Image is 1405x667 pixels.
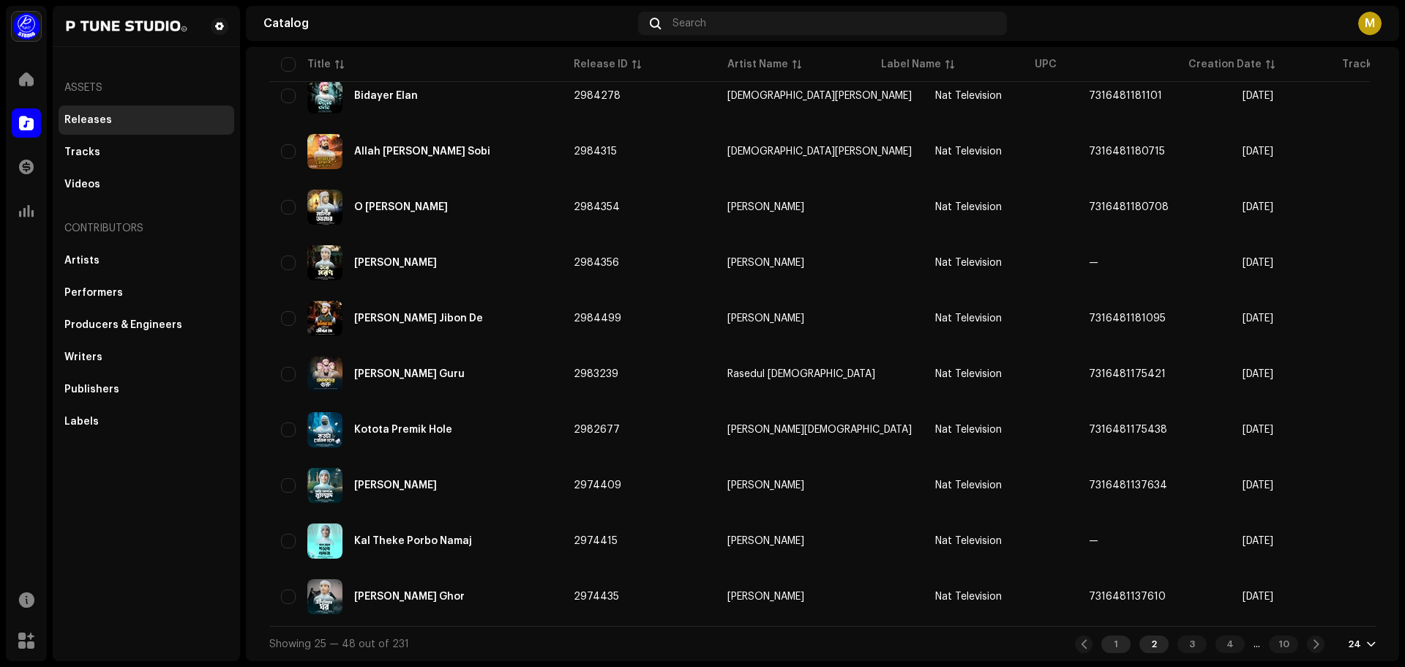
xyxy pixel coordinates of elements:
[1089,146,1165,157] span: 7316481180715
[59,246,234,275] re-m-nav-item: Artists
[307,134,342,169] img: c9753e1a-24f6-4165-8cad-1022afbcb9f7
[935,313,1002,324] span: Nat Television
[574,91,621,101] span: 2984278
[12,12,41,41] img: a1dd4b00-069a-4dd5-89ed-38fbdf7e908f
[727,202,804,212] div: [PERSON_NAME]
[354,592,465,602] div: Ai Duniyar Ghor
[672,18,706,29] span: Search
[307,412,342,447] img: b4e8cc4d-13e4-4d8a-9f5e-dd7838522ffe
[727,536,912,546] span: Abu Ryhan
[59,170,234,199] re-m-nav-item: Videos
[574,146,617,157] span: 2984315
[1348,638,1361,650] div: 24
[59,407,234,436] re-m-nav-item: Labels
[935,592,1002,602] span: Nat Television
[1215,636,1245,653] div: 4
[354,536,472,546] div: Kal Theke Porbo Namaj
[1089,258,1098,268] span: —
[1089,313,1166,324] span: 7316481181095
[1188,57,1262,72] div: Creation Date
[354,313,483,324] div: Chanda De Naile Jibon De
[307,245,342,280] img: 6d9d3d9c-3898-4fcf-afce-4f80f38ccde9
[935,146,1002,157] span: Nat Television
[269,639,409,649] span: Showing 25 — 48 out of 231
[1243,202,1273,212] span: Aug 21, 2025
[574,369,618,379] span: 2983239
[935,425,1002,435] span: Nat Television
[1269,636,1298,653] div: 10
[64,146,100,158] div: Tracks
[307,190,342,225] img: a7f0f76e-e377-47e9-ba30-43dcae3eb736
[727,369,875,379] div: Rasedul [DEMOGRAPHIC_DATA]
[881,57,941,72] div: Label Name
[935,202,1002,212] span: Nat Television
[354,146,490,157] div: Allah Tomar Sristi Sobi
[1101,636,1131,653] div: 1
[354,91,418,101] div: Bidayer Elan
[727,313,804,324] div: [PERSON_NAME]
[64,255,100,267] div: Artists
[1243,146,1273,157] span: Aug 21, 2025
[307,357,342,392] img: 05275caf-f931-4694-86d1-91a730fa841b
[574,536,618,546] span: 2974415
[307,579,342,614] img: da5ef284-3207-4c06-8a42-edc37860a5e7
[574,313,621,324] span: 2984499
[935,369,1002,379] span: Nat Television
[354,258,437,268] div: Ore Moron
[1089,480,1167,491] span: 7316481137634
[307,523,342,559] img: c8d8e645-4676-497b-bf01-07f78ebf48e0
[727,258,912,268] span: Abu Ryhan
[727,425,912,435] span: Sumona Islam
[307,78,342,113] img: 42a7b650-1921-4d73-98ed-242c57da87b6
[354,369,465,379] div: Chada Bajer Guru
[1243,369,1273,379] span: Aug 20, 2025
[307,57,331,72] div: Title
[727,480,804,491] div: [PERSON_NAME]
[64,319,182,331] div: Producers & Engineers
[1089,91,1162,101] span: 7316481181101
[727,146,912,157] div: [DEMOGRAPHIC_DATA][PERSON_NAME]
[59,343,234,372] re-m-nav-item: Writers
[263,18,632,29] div: Catalog
[935,536,1002,546] span: Nat Television
[727,146,912,157] span: Nurul Islam Tanvir
[935,480,1002,491] span: Nat Television
[574,480,621,491] span: 2974409
[64,384,119,395] div: Publishers
[1254,638,1260,650] div: ...
[59,105,234,135] re-m-nav-item: Releases
[1358,12,1382,35] div: M
[727,592,804,602] div: [PERSON_NAME]
[935,258,1002,268] span: Nat Television
[1089,425,1167,435] span: 7316481175438
[1243,313,1273,324] span: Aug 21, 2025
[59,278,234,308] re-m-nav-item: Performers
[1089,202,1169,212] span: 7316481180708
[64,416,99,428] div: Labels
[1089,369,1166,379] span: 7316481175421
[1243,592,1273,602] span: Aug 11, 2025
[354,425,452,435] div: Kotota Premik Hole
[59,138,234,167] re-m-nav-item: Tracks
[727,313,912,324] span: Shamim Arman
[64,114,112,126] div: Releases
[1139,636,1169,653] div: 2
[727,258,804,268] div: [PERSON_NAME]
[574,425,620,435] span: 2982677
[1243,480,1273,491] span: Aug 11, 2025
[64,351,102,363] div: Writers
[727,91,912,101] span: Nurul Islam Tanvir
[354,202,448,212] div: O Malik Amar
[727,91,912,101] div: [DEMOGRAPHIC_DATA][PERSON_NAME]
[354,480,437,491] div: Salli Ala Muhammad
[59,211,234,246] re-a-nav-header: Contributors
[727,480,912,491] span: Abu Ryhan
[59,70,234,105] re-a-nav-header: Assets
[727,425,912,435] div: [PERSON_NAME][DEMOGRAPHIC_DATA]
[1243,91,1273,101] span: Aug 21, 2025
[727,536,804,546] div: [PERSON_NAME]
[727,202,912,212] span: Abu Ryhan
[64,18,187,35] img: 014156fc-5ea7-42a8-85d9-84b6ed52d0f4
[1089,536,1098,546] span: —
